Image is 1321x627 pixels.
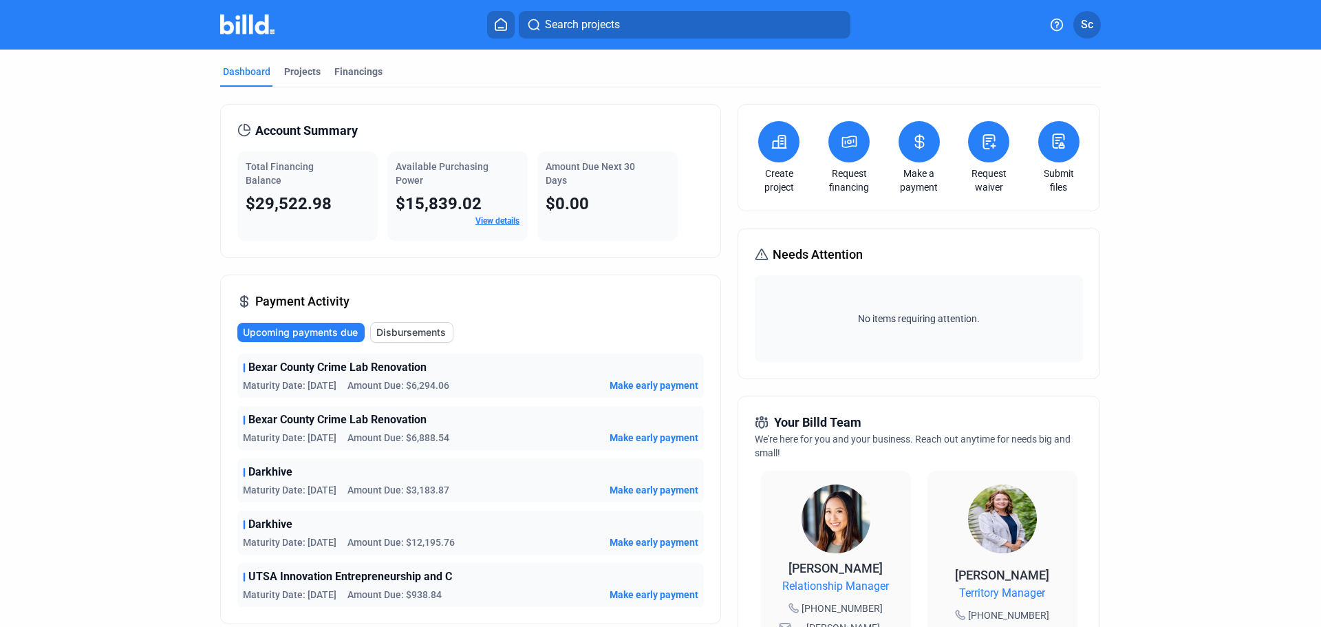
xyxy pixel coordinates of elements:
button: Make early payment [610,431,698,445]
span: Your Billd Team [774,413,861,432]
span: Amount Due: $6,888.54 [347,431,449,445]
span: Account Summary [255,121,358,140]
span: Amount Due: $6,294.06 [347,379,449,392]
span: UTSA Innovation Entrepreneurship and C [248,568,452,585]
span: Search projects [545,17,620,33]
span: No items requiring attention. [760,312,1077,326]
span: [PHONE_NUMBER] [968,608,1049,622]
span: We're here for you and your business. Reach out anytime for needs big and small! [755,434,1071,458]
span: $0.00 [546,194,589,213]
button: Disbursements [370,322,453,343]
span: [PERSON_NAME] [955,568,1049,582]
span: Amount Due: $3,183.87 [347,483,449,497]
span: $29,522.98 [246,194,332,213]
a: View details [475,216,519,226]
span: Upcoming payments due [243,326,358,339]
div: Dashboard [223,65,270,78]
button: Make early payment [610,483,698,497]
span: Payment Activity [255,292,350,311]
span: Sc [1081,17,1093,33]
button: Search projects [519,11,850,39]
img: Billd Company Logo [220,14,275,34]
span: Maturity Date: [DATE] [243,431,336,445]
span: Darkhive [248,516,292,533]
span: Amount Due: $938.84 [347,588,442,602]
a: Create project [755,167,803,194]
a: Make a payment [895,167,943,194]
span: [PHONE_NUMBER] [802,602,883,615]
span: Needs Attention [773,245,863,264]
span: Territory Manager [959,585,1045,602]
span: Relationship Manager [782,578,889,595]
a: Request waiver [965,167,1013,194]
button: Sc [1073,11,1101,39]
a: Request financing [825,167,873,194]
button: Make early payment [610,379,698,392]
button: Make early payment [610,588,698,602]
span: $15,839.02 [396,194,482,213]
span: [PERSON_NAME] [788,561,883,575]
img: Territory Manager [968,485,1037,553]
img: Relationship Manager [802,485,870,553]
button: Make early payment [610,535,698,549]
span: Maturity Date: [DATE] [243,535,336,549]
span: Bexar County Crime Lab Renovation [248,359,427,376]
span: Available Purchasing Power [396,161,488,186]
a: Submit files [1035,167,1083,194]
span: Total Financing Balance [246,161,314,186]
div: Financings [334,65,383,78]
button: Upcoming payments due [237,323,365,342]
span: Bexar County Crime Lab Renovation [248,412,427,428]
span: Maturity Date: [DATE] [243,379,336,392]
span: Maturity Date: [DATE] [243,483,336,497]
span: Maturity Date: [DATE] [243,588,336,602]
div: Projects [284,65,321,78]
span: Darkhive [248,464,292,480]
span: Disbursements [376,326,446,339]
span: Amount Due: $12,195.76 [347,535,455,549]
span: Amount Due Next 30 Days [546,161,635,186]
